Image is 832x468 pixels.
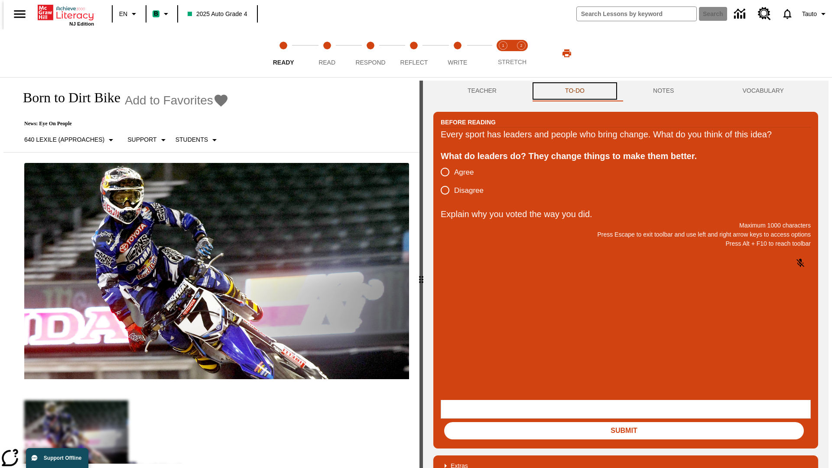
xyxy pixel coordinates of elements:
button: Open side menu [7,1,32,27]
button: Submit [444,422,804,439]
img: Motocross racer James Stewart flies through the air on his dirt bike. [24,163,409,380]
p: Maximum 1000 characters [441,221,811,230]
div: poll [441,163,491,199]
span: 2025 Auto Grade 4 [188,10,247,19]
p: Press Escape to exit toolbar and use left and right arrow keys to access options [441,230,811,239]
span: Add to Favorites [125,94,213,107]
p: 640 Lexile (Approaches) [24,135,104,144]
a: Resource Center, Will open in new tab [753,2,776,26]
button: NOTES [619,81,708,101]
button: Stretch Respond step 2 of 2 [509,29,534,77]
a: Notifications [776,3,799,25]
span: Read [318,59,335,66]
span: EN [119,10,127,19]
button: Support Offline [26,448,88,468]
div: What do leaders do? They change things to make them better. [441,149,811,163]
h1: Born to Dirt Bike [14,90,120,106]
div: reading [3,81,419,464]
button: Stretch Read step 1 of 2 [491,29,516,77]
span: Ready [273,59,294,66]
p: Support [127,135,156,144]
div: Every sport has leaders and people who bring change. What do you think of this idea? [441,127,811,141]
p: News: Eye On People [14,120,229,127]
div: Home [38,3,94,26]
button: Write step 5 of 5 [432,29,483,77]
span: NJ Edition [69,21,94,26]
span: Tauto [802,10,817,19]
button: Add to Favorites - Born to Dirt Bike [125,93,229,108]
button: Ready step 1 of 5 [258,29,309,77]
a: Data Center [729,2,753,26]
p: Explain why you voted the way you did. [441,207,811,221]
span: Respond [355,59,385,66]
body: Explain why you voted the way you did. Maximum 1000 characters Press Alt + F10 to reach toolbar P... [3,7,127,15]
button: Click to activate and allow voice recognition [790,253,811,273]
button: Respond step 3 of 5 [345,29,396,77]
input: search field [577,7,696,21]
div: activity [423,81,829,468]
text: 1 [502,43,504,48]
button: Select Lexile, 640 Lexile (Approaches) [21,132,120,148]
button: Select Student [172,132,223,148]
p: Press Alt + F10 to reach toolbar [441,239,811,248]
p: Students [175,135,208,144]
h2: Before Reading [441,117,496,127]
div: Instructional Panel Tabs [433,81,818,101]
span: B [154,8,158,19]
span: Write [448,59,467,66]
span: Support Offline [44,455,81,461]
button: Scaffolds, Support [124,132,172,148]
text: 2 [520,43,522,48]
button: VOCABULARY [708,81,818,101]
button: Print [553,45,581,61]
button: Boost Class color is mint green. Change class color [149,6,175,22]
button: Profile/Settings [799,6,832,22]
button: TO-DO [531,81,619,101]
span: Reflect [400,59,428,66]
span: Agree [454,167,474,178]
button: Language: EN, Select a language [115,6,143,22]
button: Read step 2 of 5 [302,29,352,77]
div: Press Enter or Spacebar and then press right and left arrow keys to move the slider [419,81,423,468]
button: Teacher [433,81,531,101]
span: Disagree [454,185,484,196]
span: STRETCH [498,58,526,65]
button: Reflect step 4 of 5 [389,29,439,77]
